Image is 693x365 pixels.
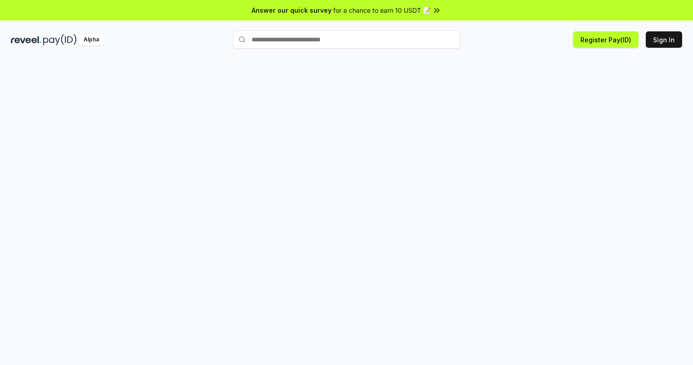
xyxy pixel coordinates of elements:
[573,31,639,48] button: Register Pay(ID)
[646,31,682,48] button: Sign In
[333,5,431,15] span: for a chance to earn 10 USDT 📝
[11,34,41,45] img: reveel_dark
[79,34,104,45] div: Alpha
[252,5,332,15] span: Answer our quick survey
[43,34,77,45] img: pay_id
